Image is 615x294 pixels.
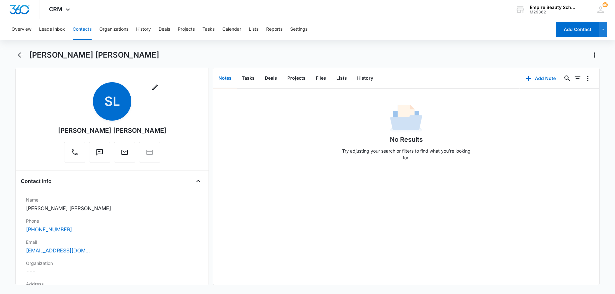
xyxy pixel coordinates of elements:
button: Notes [213,68,237,88]
button: Tasks [202,19,215,40]
img: No Data [390,103,422,135]
button: Text [89,142,110,163]
label: Address [26,281,198,287]
label: Organization [26,260,198,266]
label: Name [26,196,198,203]
div: account id [530,10,577,14]
button: Filters [572,73,583,83]
button: Overflow Menu [583,73,593,83]
h1: [PERSON_NAME] [PERSON_NAME] [29,50,159,60]
label: Email [26,239,198,245]
div: [PERSON_NAME] [PERSON_NAME] [58,126,167,135]
button: Email [114,142,135,163]
button: Settings [290,19,307,40]
label: Phone [26,218,198,224]
span: 49 [603,2,608,7]
span: SL [93,82,131,121]
button: Close [193,176,203,186]
div: Phone[PHONE_NUMBER] [21,215,203,236]
button: Actions [589,50,600,60]
button: Lists [249,19,258,40]
button: Search... [562,73,572,83]
button: Add Note [520,71,562,86]
button: Call [64,142,85,163]
button: Tasks [237,68,260,88]
button: Projects [282,68,311,88]
button: History [136,19,151,40]
button: Contacts [73,19,92,40]
button: Calendar [222,19,241,40]
a: [PHONE_NUMBER] [26,226,72,233]
p: Try adjusting your search or filters to find what you’re looking for. [339,147,473,161]
button: Organizations [99,19,128,40]
h1: No Results [390,135,423,144]
button: Add Contact [556,22,599,37]
div: Name[PERSON_NAME] [PERSON_NAME] [21,194,203,215]
a: [EMAIL_ADDRESS][DOMAIN_NAME] [26,247,90,254]
button: Leads Inbox [39,19,65,40]
dd: --- [26,268,198,275]
button: History [352,68,378,88]
button: Deals [159,19,170,40]
a: Email [114,152,135,157]
span: CRM [49,6,62,12]
button: Back [15,50,25,60]
button: Projects [178,19,195,40]
dd: [PERSON_NAME] [PERSON_NAME] [26,204,198,212]
button: Overview [12,19,31,40]
a: Text [89,152,110,157]
button: Deals [260,68,282,88]
h4: Contact Info [21,177,52,185]
a: Call [64,152,85,157]
div: Organization--- [21,257,203,278]
div: notifications count [603,2,608,7]
button: Reports [266,19,283,40]
div: account name [530,5,577,10]
button: Lists [331,68,352,88]
div: Email[EMAIL_ADDRESS][DOMAIN_NAME] [21,236,203,257]
button: Files [311,68,331,88]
